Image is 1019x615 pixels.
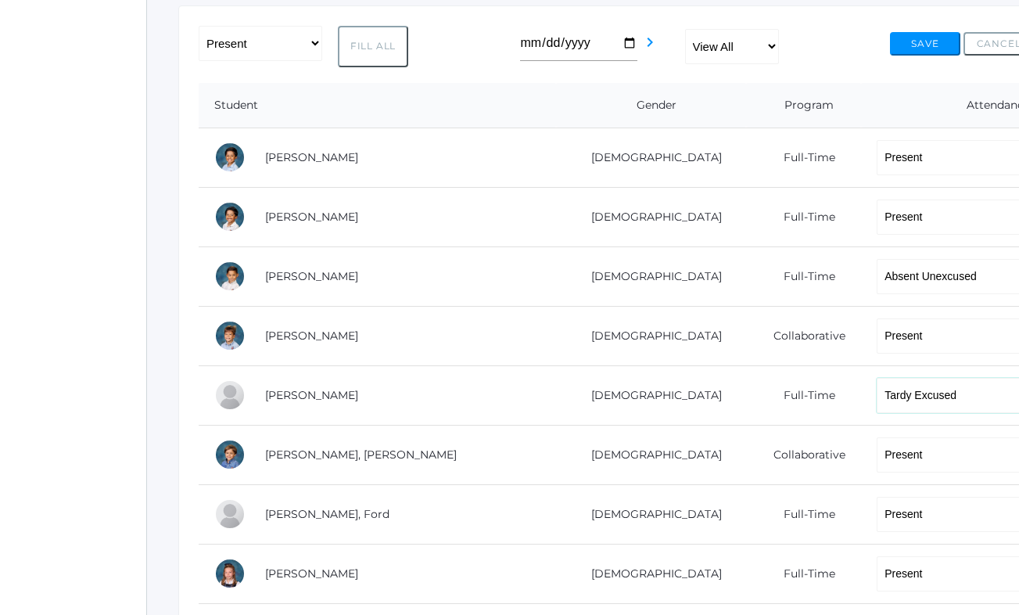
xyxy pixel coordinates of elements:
[556,187,745,246] td: [DEMOGRAPHIC_DATA]
[265,269,358,283] a: [PERSON_NAME]
[214,498,246,530] div: Ford Ferris
[746,365,862,425] td: Full-Time
[746,544,862,603] td: Full-Time
[556,246,745,306] td: [DEMOGRAPHIC_DATA]
[556,306,745,365] td: [DEMOGRAPHIC_DATA]
[214,379,246,411] div: Chloé Noëlle Cope
[746,187,862,246] td: Full-Time
[746,425,862,484] td: Collaborative
[265,507,389,521] a: [PERSON_NAME], Ford
[746,83,862,128] th: Program
[265,150,358,164] a: [PERSON_NAME]
[746,484,862,544] td: Full-Time
[265,388,358,402] a: [PERSON_NAME]
[265,210,358,224] a: [PERSON_NAME]
[746,128,862,187] td: Full-Time
[265,566,358,581] a: [PERSON_NAME]
[214,439,246,470] div: Austen Crosby
[214,558,246,589] div: Lyla Foster
[199,83,556,128] th: Student
[556,425,745,484] td: [DEMOGRAPHIC_DATA]
[265,448,457,462] a: [PERSON_NAME], [PERSON_NAME]
[746,306,862,365] td: Collaborative
[746,246,862,306] td: Full-Time
[214,142,246,173] div: Dominic Abrea
[890,32,960,56] button: Save
[214,201,246,232] div: Grayson Abrea
[556,83,745,128] th: Gender
[556,365,745,425] td: [DEMOGRAPHIC_DATA]
[640,40,659,55] a: chevron_right
[556,484,745,544] td: [DEMOGRAPHIC_DATA]
[338,26,408,67] button: Fill All
[214,320,246,351] div: Obadiah Bradley
[556,128,745,187] td: [DEMOGRAPHIC_DATA]
[214,261,246,292] div: Owen Bernardez
[265,329,358,343] a: [PERSON_NAME]
[556,544,745,603] td: [DEMOGRAPHIC_DATA]
[640,33,659,52] i: chevron_right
